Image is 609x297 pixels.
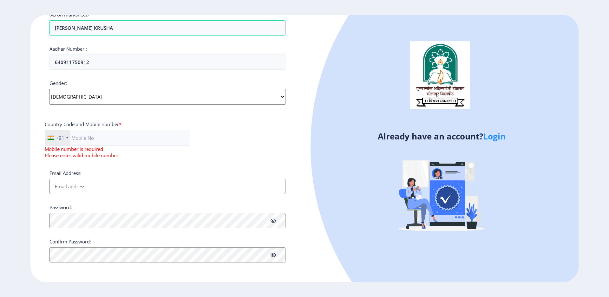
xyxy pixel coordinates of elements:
input: Mobile No [45,130,190,146]
span: Please enter valid mobile number [45,152,118,158]
label: Confirm Password: [49,238,91,245]
label: Gender: [49,80,67,86]
input: Aadhar Number [49,55,285,70]
input: Full Name [49,20,285,36]
div: +91 [56,135,64,141]
span: Mobile number is required [45,146,103,152]
label: Password: [49,204,72,210]
label: Email Address: [49,170,82,176]
label: Country Code and Mobile number [45,121,121,127]
a: Login [483,131,506,142]
img: Verified-rafiki.svg [386,136,497,247]
input: Email address [49,179,285,194]
img: logo [410,41,470,109]
div: India (भारत): +91 [45,130,70,145]
h4: Already have an account? [309,131,574,141]
label: Aadhar Number : [49,46,87,52]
